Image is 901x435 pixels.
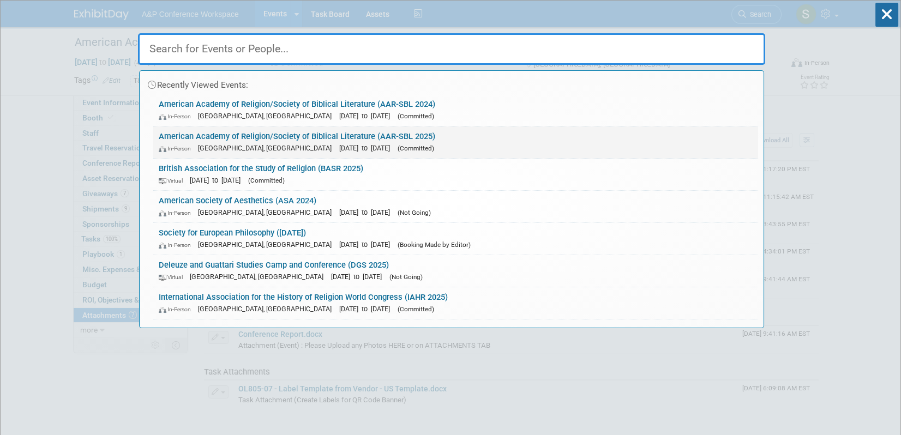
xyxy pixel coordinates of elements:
span: In-Person [159,209,196,216]
span: In-Person [159,241,196,249]
a: British Association for the Study of Religion (BASR 2025) Virtual [DATE] to [DATE] (Committed) [153,159,758,190]
span: [GEOGRAPHIC_DATA], [GEOGRAPHIC_DATA] [198,305,337,313]
a: International Association for the History of Religion World Congress (IAHR 2025) In-Person [GEOGR... [153,287,758,319]
span: In-Person [159,145,196,152]
span: (Committed) [248,177,285,184]
span: (Committed) [398,305,434,313]
a: American Academy of Religion/Society of Biblical Literature (AAR-SBL 2025) In-Person [GEOGRAPHIC_... [153,126,758,158]
span: [DATE] to [DATE] [190,176,246,184]
span: In-Person [159,306,196,313]
span: [DATE] to [DATE] [339,208,395,216]
a: American Academy of Religion/Society of Biblical Literature (AAR-SBL 2024) In-Person [GEOGRAPHIC_... [153,94,758,126]
span: [DATE] to [DATE] [339,240,395,249]
span: (Booking Made by Editor) [398,241,471,249]
span: [GEOGRAPHIC_DATA], [GEOGRAPHIC_DATA] [190,273,329,281]
span: [GEOGRAPHIC_DATA], [GEOGRAPHIC_DATA] [198,112,337,120]
span: [DATE] to [DATE] [339,305,395,313]
span: Virtual [159,274,188,281]
span: [GEOGRAPHIC_DATA], [GEOGRAPHIC_DATA] [198,240,337,249]
span: [DATE] to [DATE] [331,273,387,281]
input: Search for Events or People... [138,33,765,65]
span: [DATE] to [DATE] [339,144,395,152]
span: (Committed) [398,144,434,152]
span: [GEOGRAPHIC_DATA], [GEOGRAPHIC_DATA] [198,208,337,216]
div: Recently Viewed Events: [145,71,758,94]
span: In-Person [159,113,196,120]
span: Virtual [159,177,188,184]
a: American Society of Aesthetics (ASA 2024) In-Person [GEOGRAPHIC_DATA], [GEOGRAPHIC_DATA] [DATE] t... [153,191,758,222]
span: [DATE] to [DATE] [339,112,395,120]
span: [GEOGRAPHIC_DATA], [GEOGRAPHIC_DATA] [198,144,337,152]
span: (Committed) [398,112,434,120]
a: Society for European Philosophy ([DATE]) In-Person [GEOGRAPHIC_DATA], [GEOGRAPHIC_DATA] [DATE] to... [153,223,758,255]
span: (Not Going) [398,209,431,216]
span: (Not Going) [389,273,423,281]
a: Deleuze and Guattari Studies Camp and Conference (DGS 2025) Virtual [GEOGRAPHIC_DATA], [GEOGRAPHI... [153,255,758,287]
